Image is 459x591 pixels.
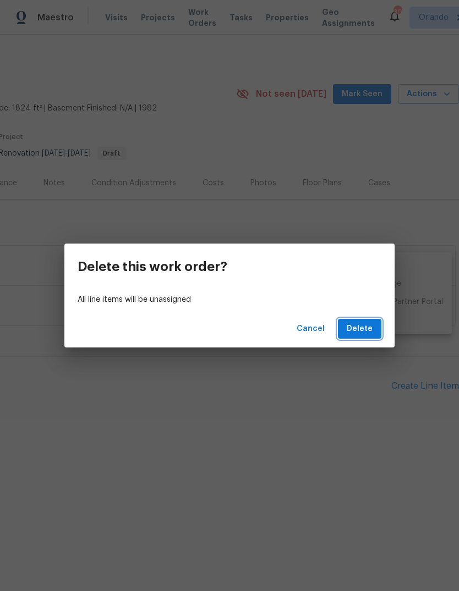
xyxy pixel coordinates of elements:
[347,322,373,336] span: Delete
[292,319,329,339] button: Cancel
[78,259,227,274] h3: Delete this work order?
[78,294,381,306] p: All line items will be unassigned
[297,322,325,336] span: Cancel
[338,319,381,339] button: Delete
